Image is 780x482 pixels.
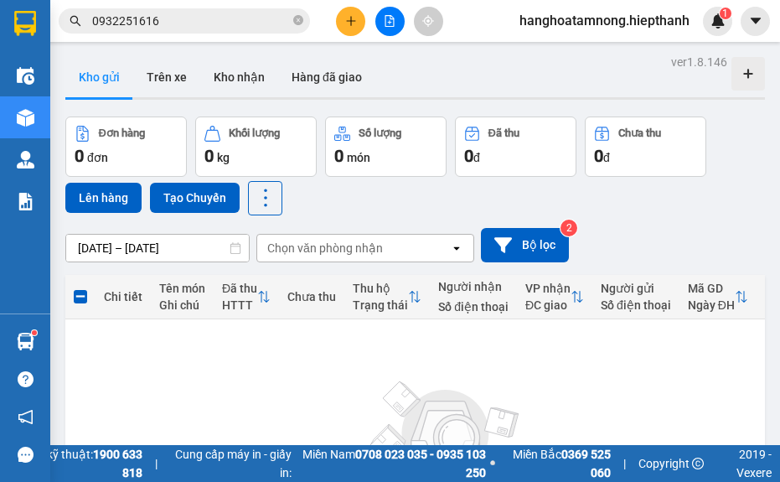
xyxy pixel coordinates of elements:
span: aim [422,15,434,27]
span: 0 [594,146,603,166]
div: Chưa thu [618,127,661,139]
img: icon-new-feature [710,13,726,29]
button: aim [414,7,443,36]
div: Trạng thái [353,298,408,312]
div: Ngày ĐH [688,298,735,312]
th: Toggle SortBy [679,275,757,319]
div: VP nhận [525,282,571,295]
div: ver 1.8.146 [671,53,727,71]
span: Miền Nam [296,445,487,482]
div: Chưa thu [287,290,336,303]
div: Người nhận [438,280,509,293]
span: 0 [204,146,214,166]
th: Toggle SortBy [344,275,430,319]
img: warehouse-icon [17,333,34,350]
th: Toggle SortBy [214,275,279,319]
span: | [155,454,158,473]
button: plus [336,7,365,36]
div: HTTT [222,298,257,312]
span: file-add [384,15,395,27]
div: Ghi chú [159,298,205,312]
button: Đơn hàng0đơn [65,117,187,177]
span: 0 [75,146,84,166]
span: ⚪️ [490,460,495,467]
img: warehouse-icon [17,151,34,168]
span: 0 [334,146,344,166]
span: caret-down [748,13,763,29]
div: ĐC giao [525,298,571,312]
div: Số lượng [359,127,401,139]
div: Số điện thoại [601,298,671,312]
span: đ [603,151,610,164]
img: warehouse-icon [17,67,34,85]
div: Chi tiết [104,290,142,303]
svg: open [450,241,463,255]
strong: 0369 525 060 [561,448,611,479]
button: file-add [375,7,405,36]
div: Tên món [159,282,205,295]
img: warehouse-icon [17,109,34,127]
span: | [623,454,626,473]
div: Tạo kho hàng mới [731,57,765,91]
span: message [18,447,34,463]
div: Mã GD [688,282,735,295]
span: search [70,15,81,27]
strong: 0708 023 035 - 0935 103 250 [355,448,486,479]
img: solution-icon [17,193,34,210]
button: Kho gửi [65,57,133,97]
span: plus [345,15,357,27]
div: Người gửi [601,282,671,295]
span: hanghoatamnong.hiepthanh [506,10,703,31]
div: Khối lượng [229,127,280,139]
button: Bộ lọc [481,228,569,262]
span: đ [473,151,480,164]
sup: 1 [720,8,731,19]
span: món [347,151,370,164]
div: Chọn văn phòng nhận [267,240,383,257]
span: copyright [692,458,704,469]
th: Toggle SortBy [517,275,592,319]
span: 0 [464,146,473,166]
div: Đơn hàng [99,127,145,139]
span: 1 [722,8,728,19]
button: Số lượng0món [325,117,447,177]
div: Đã thu [222,282,257,295]
sup: 1 [32,330,37,335]
span: kg [217,151,230,164]
input: Tìm tên, số ĐT hoặc mã đơn [92,12,290,30]
span: close-circle [293,13,303,29]
span: notification [18,409,34,425]
button: caret-down [741,7,770,36]
button: Khối lượng0kg [195,117,317,177]
strong: 1900 633 818 [93,448,142,479]
span: question-circle [18,371,34,387]
button: Kho nhận [200,57,278,97]
button: Lên hàng [65,183,142,213]
button: Trên xe [133,57,200,97]
sup: 2 [560,220,577,236]
div: Thu hộ [353,282,408,295]
div: Số điện thoại [438,300,509,314]
button: Tạo Chuyến [150,183,240,213]
span: close-circle [293,15,303,25]
button: Đã thu0đ [455,117,576,177]
span: Miền Bắc [499,445,611,482]
div: Đã thu [488,127,519,139]
span: đơn [87,151,108,164]
button: Hàng đã giao [278,57,375,97]
input: Select a date range. [66,235,249,262]
span: Cung cấp máy in - giấy in: [170,445,291,482]
button: Chưa thu0đ [585,117,706,177]
img: logo-vxr [14,11,36,36]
